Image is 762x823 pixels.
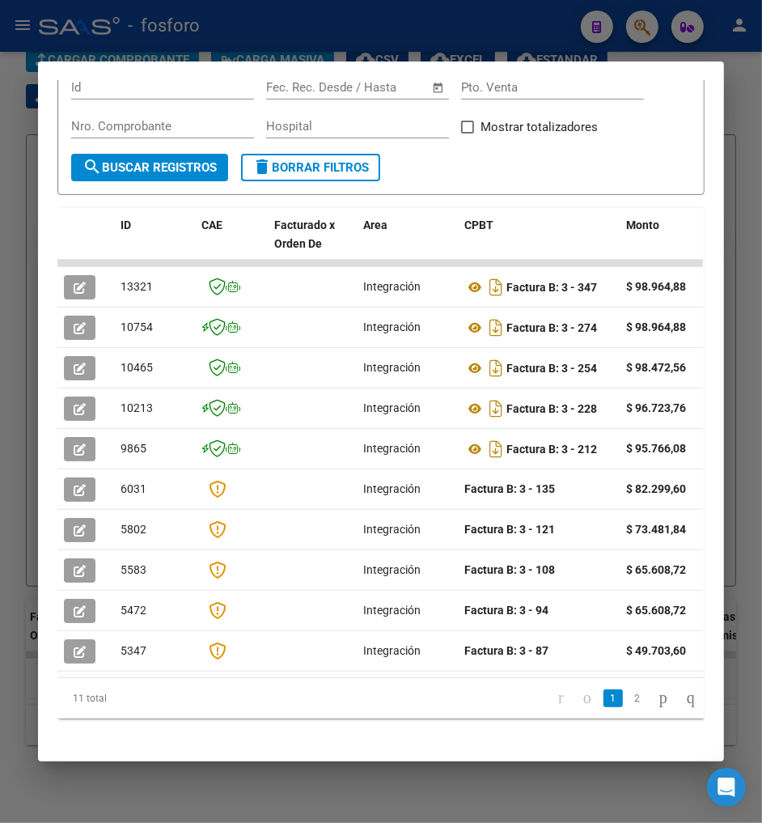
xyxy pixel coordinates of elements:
[121,644,146,657] span: 5347
[363,482,421,495] span: Integración
[464,644,548,657] strong: Factura B: 3 - 87
[626,401,686,414] strong: $ 96.723,76
[506,281,597,294] strong: Factura B: 3 - 347
[626,644,686,657] strong: $ 49.703,60
[121,218,131,231] span: ID
[121,563,146,576] span: 5583
[363,644,421,657] span: Integración
[357,208,458,279] datatable-header-cell: Area
[252,157,272,176] mat-icon: delete
[121,604,146,617] span: 5472
[626,482,686,495] strong: $ 82.299,60
[363,563,421,576] span: Integración
[363,442,421,455] span: Integración
[363,401,421,414] span: Integración
[707,768,746,807] div: Open Intercom Messenger
[114,208,195,279] datatable-header-cell: ID
[506,321,597,334] strong: Factura B: 3 - 274
[363,604,421,617] span: Integración
[363,361,421,374] span: Integración
[83,160,217,175] span: Buscar Registros
[464,482,555,495] strong: Factura B: 3 - 135
[626,361,686,374] strong: $ 98.472,56
[121,482,146,495] span: 6031
[506,443,597,456] strong: Factura B: 3 - 212
[333,80,412,95] input: End date
[121,401,153,414] span: 10213
[201,218,222,231] span: CAE
[485,355,506,381] i: Descargar documento
[195,208,268,279] datatable-header-cell: CAE
[506,402,597,415] strong: Factura B: 3 - 228
[551,689,571,707] a: go to first page
[121,442,146,455] span: 9865
[121,523,146,536] span: 5802
[274,218,335,250] span: Facturado x Orden De
[620,208,717,279] datatable-header-cell: Monto
[363,320,421,333] span: Integración
[480,117,598,137] span: Mostrar totalizadores
[363,523,421,536] span: Integración
[464,218,493,231] span: CPBT
[485,274,506,300] i: Descargar documento
[626,563,686,576] strong: $ 65.608,72
[266,80,319,95] input: Start date
[603,689,623,707] a: 1
[71,154,228,181] button: Buscar Registros
[628,689,647,707] a: 2
[241,154,380,181] button: Borrar Filtros
[121,280,153,293] span: 13321
[121,361,153,374] span: 10465
[485,436,506,462] i: Descargar documento
[652,689,675,707] a: go to next page
[485,396,506,422] i: Descargar documento
[626,442,686,455] strong: $ 95.766,08
[464,604,548,617] strong: Factura B: 3 - 94
[363,280,421,293] span: Integración
[458,208,620,279] datatable-header-cell: CPBT
[464,563,555,576] strong: Factura B: 3 - 108
[625,685,650,712] li: page 2
[485,315,506,341] i: Descargar documento
[57,678,187,719] div: 11 total
[626,320,686,333] strong: $ 98.964,88
[83,157,102,176] mat-icon: search
[252,160,369,175] span: Borrar Filtros
[268,208,357,279] datatable-header-cell: Facturado x Orden De
[576,689,599,707] a: go to previous page
[506,362,597,375] strong: Factura B: 3 - 254
[121,320,153,333] span: 10754
[679,689,702,707] a: go to last page
[626,218,659,231] span: Monto
[601,685,625,712] li: page 1
[626,604,686,617] strong: $ 65.608,72
[363,218,387,231] span: Area
[464,523,555,536] strong: Factura B: 3 - 121
[430,78,448,97] button: Open calendar
[626,523,686,536] strong: $ 73.481,84
[626,280,686,293] strong: $ 98.964,88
